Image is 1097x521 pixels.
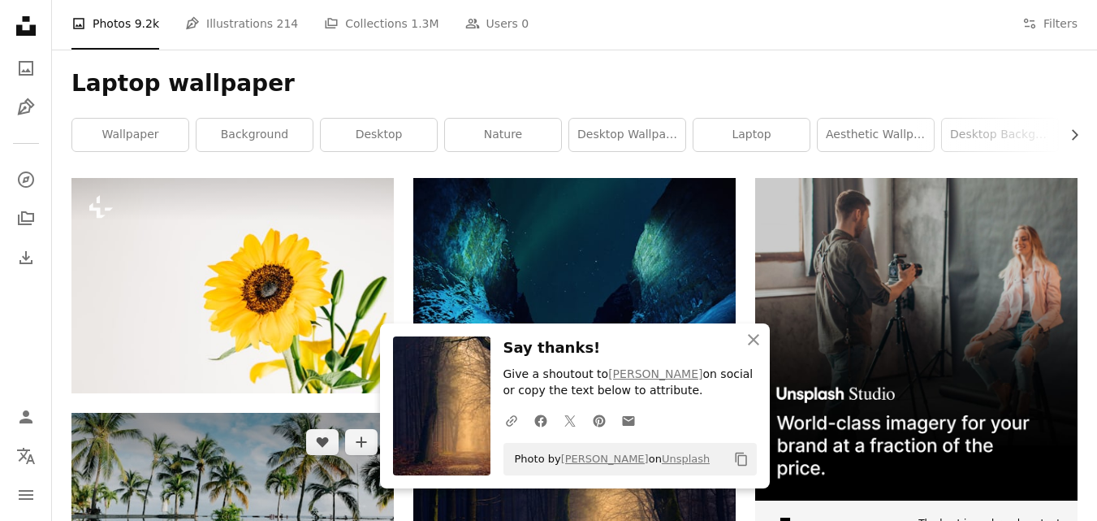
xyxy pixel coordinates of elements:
button: Copy to clipboard [728,445,755,473]
a: Unsplash [662,453,710,465]
img: northern lights [413,178,736,393]
a: Download History [10,241,42,274]
a: laptop [693,119,810,151]
a: a yellow sunflower in a clear vase [71,278,394,293]
a: Share over email [614,404,643,436]
a: desktop [321,119,437,151]
a: desktop wallpaper [569,119,685,151]
button: Menu [10,479,42,511]
a: aesthetic wallpaper [818,119,934,151]
a: Illustrations [10,91,42,124]
a: Share on Pinterest [585,404,614,436]
button: Like [306,429,339,455]
a: Explore [10,163,42,196]
a: background [197,119,313,151]
button: Add to Collection [345,429,378,455]
p: Give a shoutout to on social or copy the text below to attribute. [503,367,757,399]
span: 0 [521,15,529,33]
img: a yellow sunflower in a clear vase [71,178,394,393]
a: northern lights [413,278,736,293]
a: Collections [10,202,42,235]
a: Share on Facebook [526,404,555,436]
span: 1.3M [411,15,438,33]
a: Log in / Sign up [10,401,42,433]
span: Photo by on [507,446,710,472]
a: nature [445,119,561,151]
a: wallpaper [72,119,188,151]
h1: Laptop wallpaper [71,69,1078,98]
a: [PERSON_NAME] [608,367,702,380]
a: desktop background [942,119,1058,151]
span: 214 [277,15,299,33]
button: Language [10,440,42,472]
a: [PERSON_NAME] [561,453,649,465]
a: Photos [10,52,42,85]
img: file-1715651741414-859baba4300dimage [755,178,1078,501]
button: scroll list to the right [1060,119,1078,151]
a: Share on Twitter [555,404,585,436]
a: Home — Unsplash [10,10,42,46]
h3: Say thanks! [503,336,757,360]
